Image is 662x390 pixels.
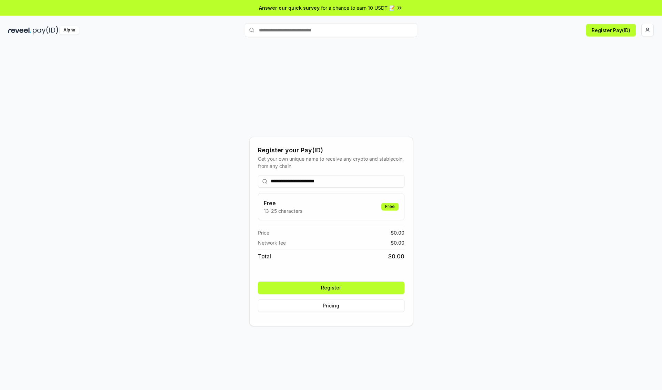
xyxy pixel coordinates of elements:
[264,207,302,215] p: 13-25 characters
[258,299,404,312] button: Pricing
[258,229,269,236] span: Price
[259,4,320,11] span: Answer our quick survey
[388,252,404,260] span: $ 0.00
[8,26,31,35] img: reveel_dark
[321,4,395,11] span: for a chance to earn 10 USDT 📝
[258,282,404,294] button: Register
[258,145,404,155] div: Register your Pay(ID)
[258,252,271,260] span: Total
[264,199,302,207] h3: Free
[33,26,58,35] img: pay_id
[258,155,404,170] div: Get your own unique name to receive any crypto and stablecoin, from any chain
[391,239,404,246] span: $ 0.00
[586,24,636,36] button: Register Pay(ID)
[258,239,286,246] span: Network fee
[381,203,399,210] div: Free
[391,229,404,236] span: $ 0.00
[60,26,79,35] div: Alpha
